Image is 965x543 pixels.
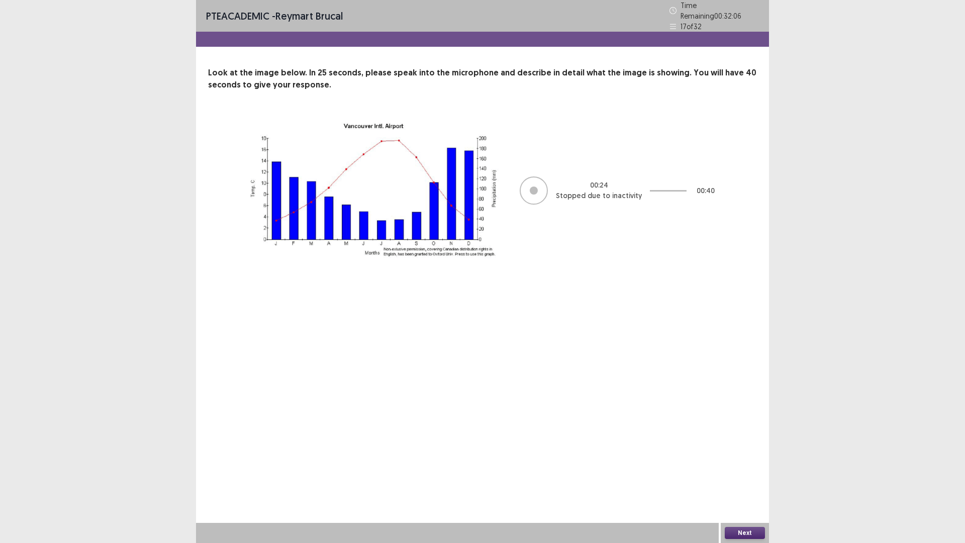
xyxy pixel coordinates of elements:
[248,115,500,259] img: image-description
[208,67,757,91] p: Look at the image below. In 25 seconds, please speak into the microphone and describe in detail w...
[681,21,702,32] p: 17 of 32
[206,10,269,22] span: PTE academic
[590,180,608,191] p: 00 : 24
[556,191,642,201] p: Stopped due to inactivity
[206,9,343,24] p: - Reymart Brucal
[725,527,765,539] button: Next
[697,186,715,196] p: 00 : 40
